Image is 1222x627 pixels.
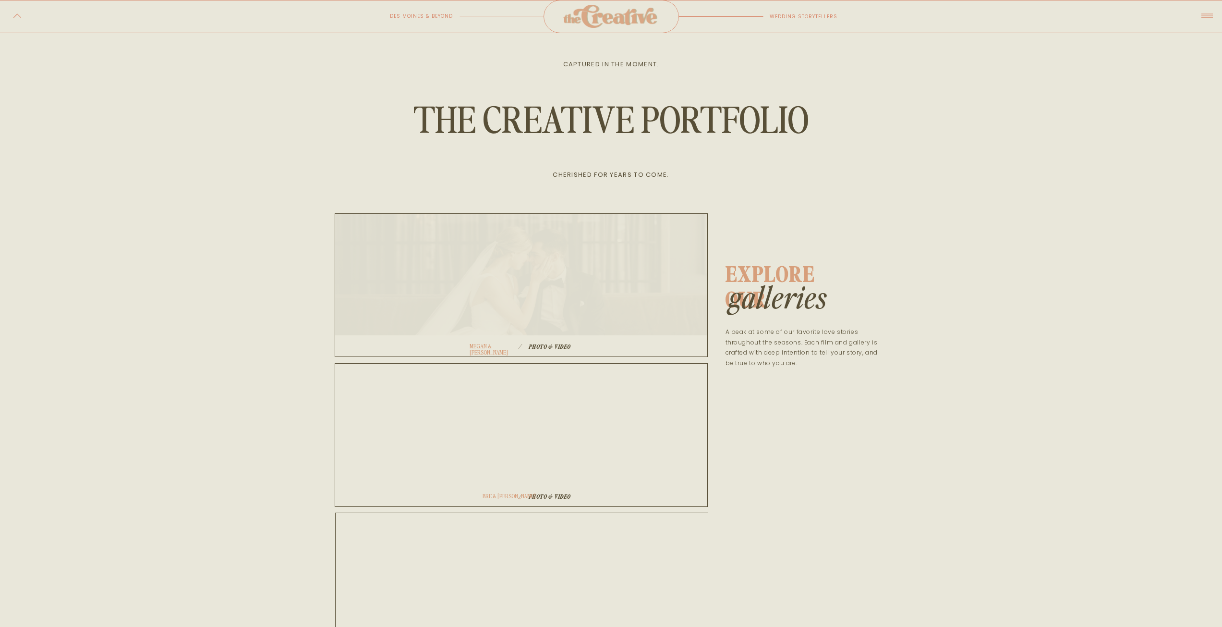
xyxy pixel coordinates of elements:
[412,60,811,70] p: captured in the moment.
[529,343,615,349] a: Photo & video
[770,12,852,22] p: wedding storytellers
[483,493,543,499] a: Bre & [PERSON_NAME]
[725,261,859,285] h1: explore OUR
[728,280,854,320] h1: GALLERIES
[470,343,530,349] a: megan & [PERSON_NAME]
[726,327,886,393] p: A peak at some of our favorite love stories throughout the seasons. Each film and gallery is craf...
[412,171,811,180] p: cherished for years to come.
[529,493,615,499] a: Photo & video
[363,12,453,21] p: des moines & beyond
[412,99,811,141] h1: the creative portfolio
